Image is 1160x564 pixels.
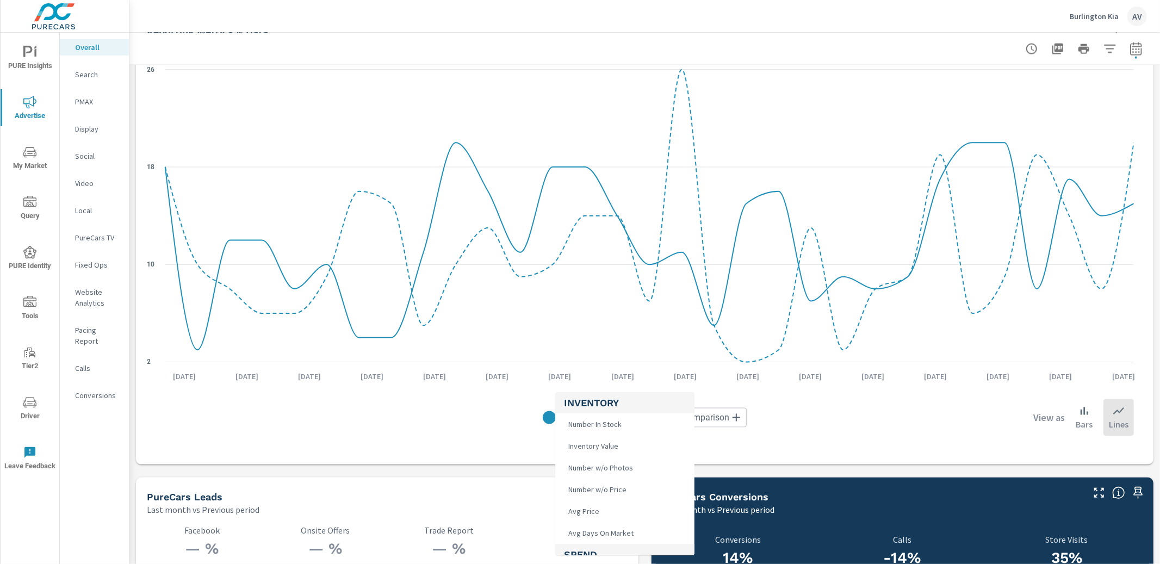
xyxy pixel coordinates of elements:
span: Avg Price [564,504,601,519]
span: Avg Days On Market [564,525,636,541]
span: Number In Stock [564,417,624,432]
span: Inventory Value [564,438,621,454]
span: Number w/o Photos [564,460,635,475]
span: Number w/o Price [564,482,629,497]
h5: Inventory [564,392,686,413]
